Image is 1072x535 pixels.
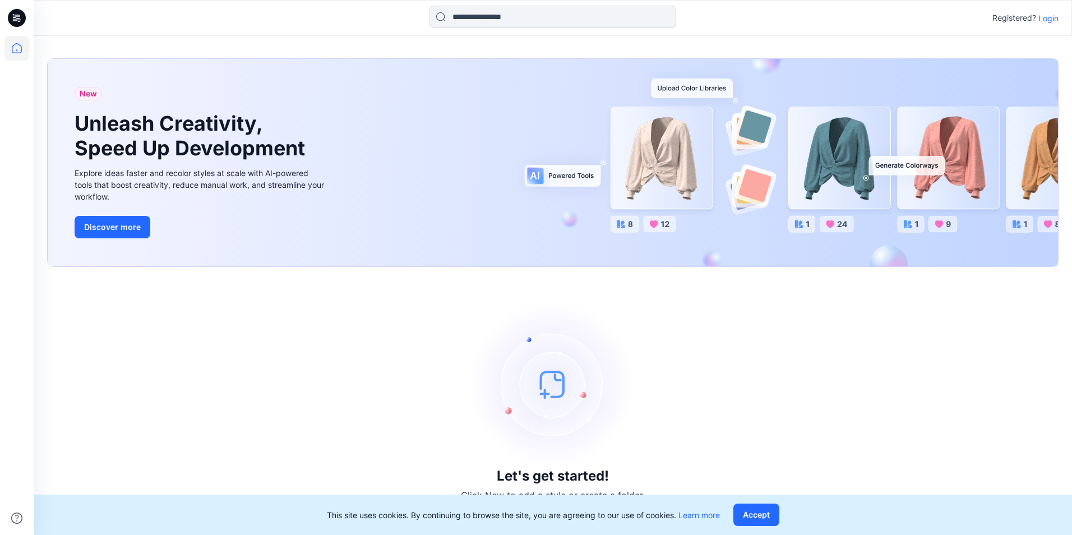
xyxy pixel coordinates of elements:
button: Discover more [75,216,150,238]
p: Registered? [992,11,1036,25]
h1: Unleash Creativity, Speed Up Development [75,112,310,160]
a: Learn more [678,510,720,520]
h3: Let's get started! [497,468,609,484]
a: Discover more [75,216,327,238]
button: Accept [733,504,779,526]
span: New [80,87,97,100]
p: Click New to add a style or create a folder. [461,488,645,502]
div: Explore ideas faster and recolor styles at scale with AI-powered tools that boost creativity, red... [75,167,327,202]
img: empty-state-image.svg [469,300,637,468]
p: This site uses cookies. By continuing to browse the site, you are agreeing to our use of cookies. [327,509,720,521]
p: Login [1038,12,1059,24]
